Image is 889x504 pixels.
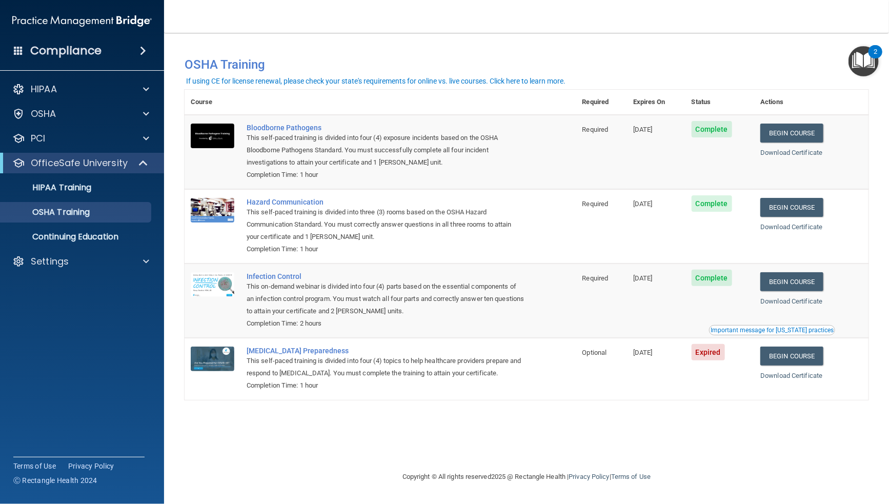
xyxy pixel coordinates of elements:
[692,344,725,360] span: Expired
[247,355,525,379] div: This self-paced training is divided into four (4) topics to help healthcare providers prepare and...
[576,90,627,115] th: Required
[711,327,834,333] div: Important message for [US_STATE] practices
[185,90,240,115] th: Course
[247,243,525,255] div: Completion Time: 1 hour
[692,121,732,137] span: Complete
[30,44,102,58] h4: Compliance
[692,270,732,286] span: Complete
[247,272,525,280] a: Infection Control
[247,317,525,330] div: Completion Time: 2 hours
[848,46,879,76] button: Open Resource Center, 2 new notifications
[874,52,877,65] div: 2
[7,232,147,242] p: Continuing Education
[185,57,868,72] h4: OSHA Training
[569,473,609,480] a: Privacy Policy
[13,475,97,486] span: Ⓒ Rectangle Health 2024
[582,349,607,356] span: Optional
[12,157,149,169] a: OfficeSafe University
[13,461,56,471] a: Terms of Use
[247,347,525,355] a: [MEDICAL_DATA] Preparedness
[582,274,609,282] span: Required
[247,124,525,132] a: Bloodborne Pathogens
[12,132,149,145] a: PCI
[582,200,609,208] span: Required
[247,206,525,243] div: This self-paced training is divided into three (3) rooms based on the OSHA Hazard Communication S...
[633,200,653,208] span: [DATE]
[633,126,653,133] span: [DATE]
[247,198,525,206] a: Hazard Communication
[685,90,755,115] th: Status
[247,132,525,169] div: This self-paced training is divided into four (4) exposure incidents based on the OSHA Bloodborne...
[339,460,714,493] div: Copyright © All rights reserved 2025 @ Rectangle Health | |
[633,349,653,356] span: [DATE]
[692,195,732,212] span: Complete
[12,83,149,95] a: HIPAA
[31,132,45,145] p: PCI
[31,108,56,120] p: OSHA
[582,126,609,133] span: Required
[760,272,823,291] a: Begin Course
[12,108,149,120] a: OSHA
[7,207,90,217] p: OSHA Training
[12,11,152,31] img: PMB logo
[68,461,114,471] a: Privacy Policy
[709,325,835,335] button: Read this if you are a dental practitioner in the state of CA
[247,379,525,392] div: Completion Time: 1 hour
[31,157,128,169] p: OfficeSafe University
[754,90,868,115] th: Actions
[760,198,823,217] a: Begin Course
[633,274,653,282] span: [DATE]
[627,90,685,115] th: Expires On
[186,77,565,85] div: If using CE for license renewal, please check your state's requirements for online vs. live cours...
[247,169,525,181] div: Completion Time: 1 hour
[760,372,822,379] a: Download Certificate
[7,183,91,193] p: HIPAA Training
[760,297,822,305] a: Download Certificate
[760,149,822,156] a: Download Certificate
[247,280,525,317] div: This on-demand webinar is divided into four (4) parts based on the essential components of an inf...
[185,76,567,86] button: If using CE for license renewal, please check your state's requirements for online vs. live cours...
[760,223,822,231] a: Download Certificate
[760,347,823,366] a: Begin Course
[760,124,823,143] a: Begin Course
[611,473,651,480] a: Terms of Use
[12,255,149,268] a: Settings
[31,255,69,268] p: Settings
[31,83,57,95] p: HIPAA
